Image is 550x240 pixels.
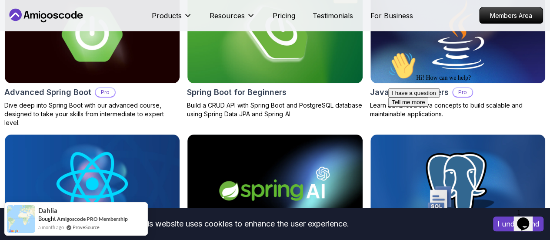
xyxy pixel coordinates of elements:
span: Hi! How can we help? [3,26,86,33]
button: Tell me more [3,49,43,58]
p: Build a CRUD API with Spring Boot and PostgreSQL database using Spring Data JPA and Spring AI [187,101,363,118]
h2: Advanced Spring Boot [4,86,91,98]
a: For Business [370,10,413,21]
iframe: chat widget [385,48,541,201]
p: Resources [210,10,245,21]
iframe: chat widget [513,205,541,231]
a: Pricing [273,10,295,21]
img: provesource social proof notification image [7,205,35,233]
button: Resources [210,10,255,28]
p: Learn advanced Java concepts to build scalable and maintainable applications. [370,101,546,118]
div: This website uses cookies to enhance the user experience. [7,214,480,233]
p: Products [152,10,182,21]
button: Products [152,10,192,28]
button: Accept cookies [493,216,543,231]
img: :wave: [3,3,31,31]
h2: Spring Boot for Beginners [187,86,287,98]
a: Testimonials [313,10,353,21]
p: Pro [96,88,115,97]
button: I have a question [3,40,55,49]
a: ProveSource [73,223,100,231]
img: SQL and Databases Fundamentals card [370,135,545,233]
img: React JS Developer Guide card [5,135,180,233]
p: Dive deep into Spring Boot with our advanced course, designed to take your skills from intermedia... [4,101,180,127]
a: Members Area [479,7,543,24]
div: 👋Hi! How can we help?I have a questionTell me more [3,3,160,58]
span: a month ago [38,223,64,231]
span: Dahlia [38,207,57,214]
p: Members Area [480,8,543,24]
img: Spring AI card [187,135,362,233]
span: Bought [38,215,56,222]
a: Amigoscode PRO Membership [57,216,128,222]
h2: Java for Developers [370,86,449,98]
